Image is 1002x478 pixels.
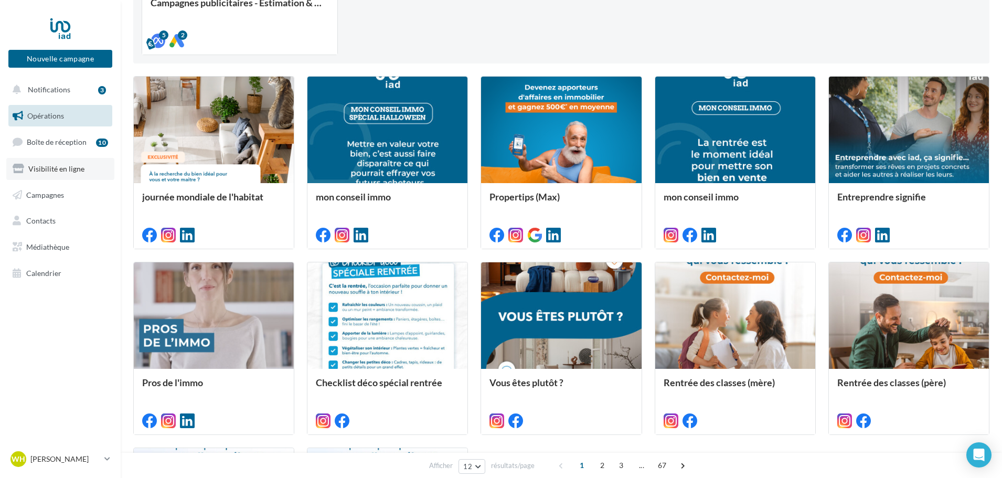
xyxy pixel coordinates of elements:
span: ... [633,457,650,474]
div: Open Intercom Messenger [966,442,992,468]
div: 2 [178,30,187,40]
span: 2 [594,457,611,474]
button: 12 [459,459,485,474]
span: 12 [463,462,472,471]
span: Calendrier [26,269,61,278]
div: mon conseil immo [664,192,807,213]
div: Rentrée des classes (père) [837,377,980,398]
span: Visibilité en ligne [28,164,84,173]
div: mon conseil immo [316,192,459,213]
a: Boîte de réception10 [6,131,114,153]
a: Visibilité en ligne [6,158,114,180]
span: Boîte de réception [27,137,87,146]
p: [PERSON_NAME] [30,454,100,464]
div: 3 [98,86,106,94]
span: Campagnes [26,190,64,199]
button: Notifications 3 [6,79,110,101]
div: Checklist déco spécial rentrée [316,377,459,398]
a: Opérations [6,105,114,127]
a: Médiathèque [6,236,114,258]
span: résultats/page [491,461,535,471]
div: Rentrée des classes (mère) [664,377,807,398]
a: Contacts [6,210,114,232]
div: Pros de l'immo [142,377,285,398]
span: Notifications [28,85,70,94]
span: WH [12,454,25,464]
div: Propertips (Max) [489,192,633,213]
span: 67 [654,457,671,474]
a: Campagnes [6,184,114,206]
div: Vous êtes plutôt ? [489,377,633,398]
span: 3 [613,457,630,474]
span: Médiathèque [26,242,69,251]
div: journée mondiale de l'habitat [142,192,285,213]
span: Contacts [26,216,56,225]
span: Afficher [429,461,453,471]
div: 5 [159,30,168,40]
a: WH [PERSON_NAME] [8,449,112,469]
div: 10 [96,139,108,147]
span: Opérations [27,111,64,120]
button: Nouvelle campagne [8,50,112,68]
span: 1 [573,457,590,474]
div: Entreprendre signifie [837,192,980,213]
a: Calendrier [6,262,114,284]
